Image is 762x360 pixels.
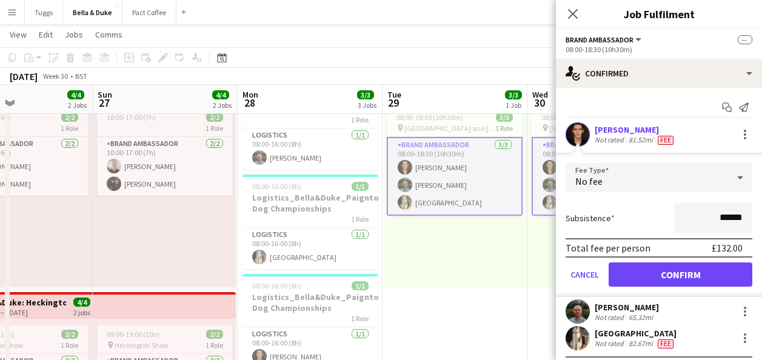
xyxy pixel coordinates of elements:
button: Pact Coffee [122,1,176,24]
app-job-card: 08:00-18:30 (10h30m)3/3 [GEOGRAPHIC_DATA] and [GEOGRAPHIC_DATA] Show1 RoleBrand Ambassador3/308:0... [387,108,523,216]
app-card-role: Brand Ambassador2/210:00-17:00 (7h)[PERSON_NAME][PERSON_NAME] [97,137,233,196]
div: 65.32mi [626,313,655,322]
div: 2 Jobs [68,101,87,110]
div: Crew has different fees then in role [655,339,676,348]
span: 4/4 [212,90,229,99]
span: Brand Ambassador [566,35,633,44]
div: [PERSON_NAME] [595,124,676,135]
span: 08:00-18:30 (10h30m) [541,113,608,122]
span: Heckington Show [115,341,169,350]
span: 1/1 [352,281,369,290]
span: [GEOGRAPHIC_DATA] and [GEOGRAPHIC_DATA] Show [549,124,640,133]
span: 09:00-19:00 (10h) [107,330,159,339]
span: 08:00-18:30 (10h30m) [396,113,463,122]
app-card-role: Logistics1/108:00-16:00 (8h)[PERSON_NAME] [242,128,378,170]
span: 08:00-16:00 (8h) [252,182,301,191]
div: Crew has different fees then in role [655,135,676,145]
div: Not rated [595,135,626,145]
app-job-card: 08:00-16:00 (8h)1/1Logistics_Bella&Duke_Paignton Dog Championships1 RoleLogistics1/108:00-16:00 (... [242,175,378,269]
span: 2/2 [61,330,78,339]
span: Week 30 [40,72,70,81]
span: 30 [530,96,548,110]
span: -- [738,35,752,44]
app-job-card: 08:00-18:30 (10h30m)3/3 [GEOGRAPHIC_DATA] and [GEOGRAPHIC_DATA] Show1 RoleBrand Ambassador3/308:0... [532,108,667,216]
a: Edit [34,27,58,42]
a: Comms [90,27,127,42]
div: Confirmed [556,59,762,88]
span: 3/3 [496,113,513,122]
span: Fee [658,339,673,348]
h3: Job Fulfilment [556,6,762,22]
div: 2 jobs [73,307,90,317]
span: 1 Role [495,124,513,133]
div: BST [75,72,87,81]
div: 1 Job [506,101,521,110]
div: £132.00 [712,242,743,254]
span: Edit [39,29,53,40]
app-job-card: 08:00-16:00 (8h)1/1Logistics_Bella&Duke_New Forest and [GEOGRAPHIC_DATA]1 RoleLogistics1/108:00-1... [242,75,378,170]
button: Confirm [609,262,752,287]
span: Tue [387,89,401,100]
div: 3 Jobs [358,101,376,110]
span: 1 Role [351,215,369,224]
span: 1 Role [61,124,78,133]
app-job-card: 10:00-17:00 (7h)2/21 RoleBrand Ambassador2/210:00-17:00 (7h)[PERSON_NAME][PERSON_NAME] [97,108,233,196]
div: 2 Jobs [213,101,232,110]
span: 1 Role [351,314,369,323]
app-card-role: Brand Ambassador3/308:00-18:30 (10h30m)[PERSON_NAME][PERSON_NAME][GEOGRAPHIC_DATA] [387,137,523,216]
a: Jobs [60,27,88,42]
span: 1 Role [351,115,369,124]
div: Total fee per person [566,242,650,254]
span: Fee [658,136,673,145]
span: 2/2 [206,330,223,339]
span: 3/3 [357,90,374,99]
div: 08:00-18:30 (10h30m) [566,45,752,54]
span: View [10,29,27,40]
div: [PERSON_NAME] [595,302,659,313]
div: 82.67mi [626,339,655,348]
span: 1 Role [206,341,223,350]
div: Not rated [595,339,626,348]
a: View [5,27,32,42]
button: Tuggs [25,1,63,24]
span: 2/2 [61,113,78,122]
span: 29 [386,96,401,110]
span: 4/4 [67,90,84,99]
span: [GEOGRAPHIC_DATA] and [GEOGRAPHIC_DATA] Show [404,124,495,133]
span: 1 Role [61,341,78,350]
span: 3/3 [505,90,522,99]
span: Comms [95,29,122,40]
div: [DATE] [10,70,38,82]
span: 2/2 [206,113,223,122]
app-card-role: Brand Ambassador3/308:00-18:30 (10h30m)[PERSON_NAME][PERSON_NAME][GEOGRAPHIC_DATA] [532,137,667,216]
span: 28 [241,96,258,110]
label: Subsistence [566,213,615,224]
span: Sun [98,89,112,100]
span: 1 Role [206,124,223,133]
div: 81.52mi [626,135,655,145]
button: Cancel [566,262,604,287]
div: Not rated [595,313,626,322]
span: 4/4 [73,298,90,307]
button: Brand Ambassador [566,35,643,44]
span: 10:00-17:00 (7h) [107,113,156,122]
span: 08:00-16:00 (8h) [252,281,301,290]
span: Mon [242,89,258,100]
h3: Logistics_Bella&Duke_Paignton Dog Championships [242,292,378,313]
h3: Logistics_Bella&Duke_Paignton Dog Championships [242,192,378,214]
span: 27 [96,96,112,110]
span: Jobs [65,29,83,40]
div: [GEOGRAPHIC_DATA] [595,328,677,339]
span: No fee [575,175,603,187]
button: Bella & Duke [63,1,122,24]
span: 1/1 [352,182,369,191]
span: Wed [532,89,548,100]
app-card-role: Logistics1/108:00-16:00 (8h)[GEOGRAPHIC_DATA] [242,228,378,269]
